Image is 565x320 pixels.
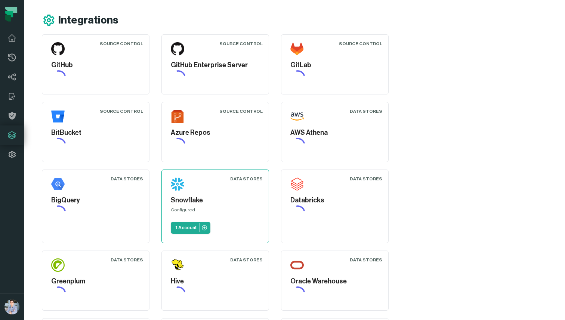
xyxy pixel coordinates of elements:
[4,299,19,314] img: avatar of Alon Nafta
[58,14,118,27] h1: Integrations
[51,177,65,191] img: BigQuery
[290,177,304,191] img: Databricks
[171,258,184,272] img: Hive
[171,110,184,123] img: Azure Repos
[111,257,143,263] div: Data Stores
[51,128,140,138] h5: BitBucket
[290,276,379,286] h5: Oracle Warehouse
[171,276,260,286] h5: Hive
[230,176,263,182] div: Data Stores
[51,110,65,123] img: BitBucket
[339,41,382,47] div: Source Control
[171,195,260,205] h5: Snowflake
[290,60,379,70] h5: GitLab
[171,60,260,70] h5: GitHub Enterprise Server
[51,42,65,56] img: GitHub
[51,258,65,272] img: Greenplum
[171,42,184,56] img: GitHub Enterprise Server
[51,276,140,286] h5: Greenplum
[171,128,260,138] h5: Azure Repos
[350,108,382,114] div: Data Stores
[100,108,143,114] div: Source Control
[171,222,210,234] a: 1 Account
[175,225,197,231] p: 1 Account
[350,176,382,182] div: Data Stores
[219,108,263,114] div: Source Control
[100,41,143,47] div: Source Control
[171,207,260,216] div: Configured
[290,110,304,123] img: AWS Athena
[171,177,184,191] img: Snowflake
[290,42,304,56] img: GitLab
[219,41,263,47] div: Source Control
[230,257,263,263] div: Data Stores
[51,60,140,70] h5: GitHub
[51,195,140,205] h5: BigQuery
[290,258,304,272] img: Oracle Warehouse
[290,195,379,205] h5: Databricks
[290,128,379,138] h5: AWS Athena
[350,257,382,263] div: Data Stores
[111,176,143,182] div: Data Stores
